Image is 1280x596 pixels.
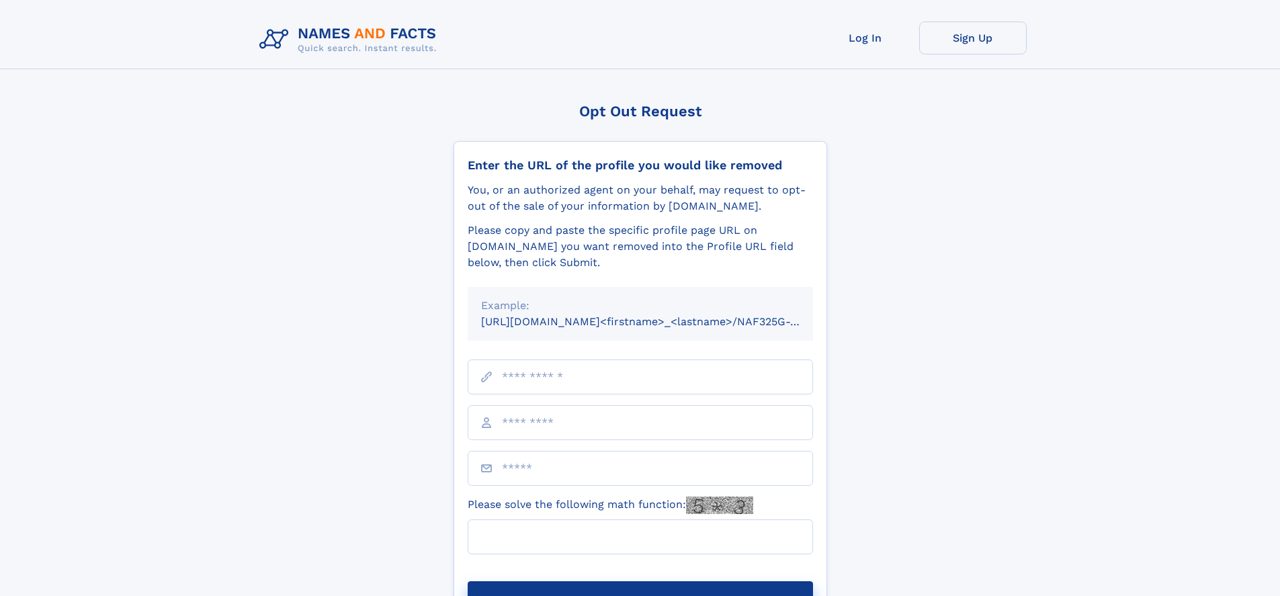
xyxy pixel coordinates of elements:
[254,22,447,58] img: Logo Names and Facts
[468,497,753,514] label: Please solve the following math function:
[468,158,813,173] div: Enter the URL of the profile you would like removed
[468,182,813,214] div: You, or an authorized agent on your behalf, may request to opt-out of the sale of your informatio...
[812,22,919,54] a: Log In
[481,298,800,314] div: Example:
[919,22,1027,54] a: Sign Up
[454,103,827,120] div: Opt Out Request
[481,315,839,328] small: [URL][DOMAIN_NAME]<firstname>_<lastname>/NAF325G-xxxxxxxx
[468,222,813,271] div: Please copy and paste the specific profile page URL on [DOMAIN_NAME] you want removed into the Pr...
